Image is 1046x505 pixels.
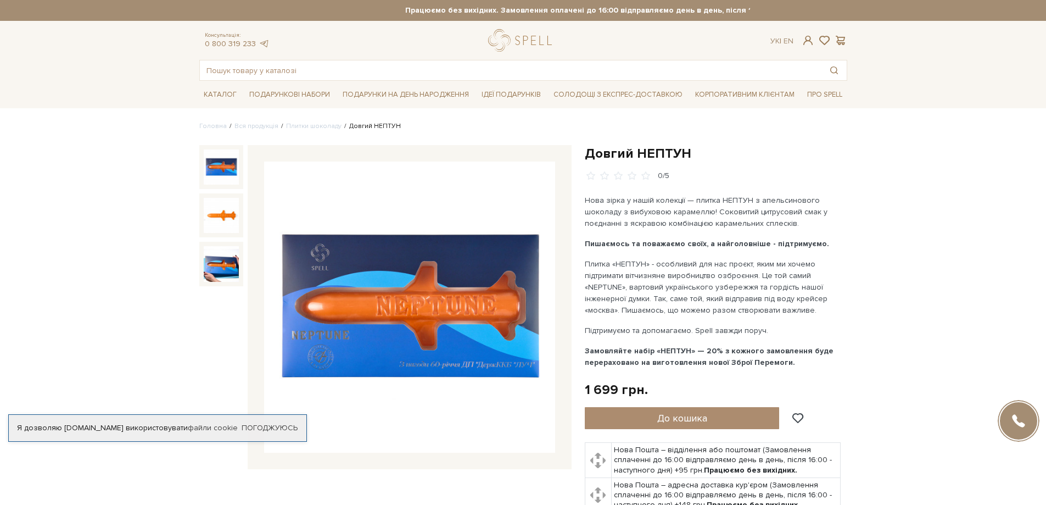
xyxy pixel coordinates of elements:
[803,86,847,103] span: Про Spell
[821,60,847,80] button: Пошук товару у каталозі
[585,195,842,229] p: Нова зірка у нашій колекції — плитка НЕПТУН з апельсинового шоколаду з вибуховою карамеллю! Соков...
[585,258,842,316] p: Плитка «НЕПТУН» - особливий для нас проєкт, яким ми хочемо підтримати вітчизняне виробництво озбр...
[780,36,781,46] span: |
[242,423,298,433] a: Погоджуюсь
[488,29,557,52] a: logo
[585,407,780,429] button: До кошика
[234,122,278,130] a: Вся продукція
[784,36,793,46] a: En
[297,5,944,15] strong: Працюємо без вихідних. Замовлення оплачені до 16:00 відправляємо день в день, після 16:00 - насту...
[704,465,797,475] b: Працюємо без вихідних.
[338,86,473,103] span: Подарунки на День народження
[612,443,841,478] td: Нова Пошта – відділення або поштомат (Замовлення сплаченні до 16:00 відправляємо день в день, піс...
[204,149,239,185] img: Довгий НЕПТУН
[585,325,842,336] p: Підтримуємо та допомагаємо. Spell завжди поруч.
[286,122,342,130] a: Плитки шоколаду
[477,86,545,103] span: Ідеї подарунків
[199,122,227,130] a: Головна
[259,39,270,48] a: telegram
[585,145,847,162] h1: Довгий НЕПТУН
[245,86,334,103] span: Подарункові набори
[691,85,799,104] a: Корпоративним клієнтам
[205,39,256,48] a: 0 800 319 233
[205,32,270,39] span: Консультація:
[657,412,707,424] span: До кошика
[770,36,793,46] div: Ук
[585,381,648,398] div: 1 699 грн.
[204,246,239,281] img: Довгий НЕПТУН
[658,171,669,181] div: 0/5
[199,86,241,103] span: Каталог
[549,85,687,104] a: Солодощі з експрес-доставкою
[585,239,829,248] b: Пишаємось та поважаємо своїх, а найголовніше - підтримуємо.
[264,162,555,453] img: Довгий НЕПТУН
[9,423,306,433] div: Я дозволяю [DOMAIN_NAME] використовувати
[200,60,821,80] input: Пошук товару у каталозі
[342,121,401,131] li: Довгий НЕПТУН
[188,423,238,432] a: файли cookie
[585,346,834,367] b: Замовляйте набір «НЕПТУН» — 20% з кожного замовлення буде перераховано на виготовлення нової Збро...
[204,198,239,233] img: Довгий НЕПТУН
